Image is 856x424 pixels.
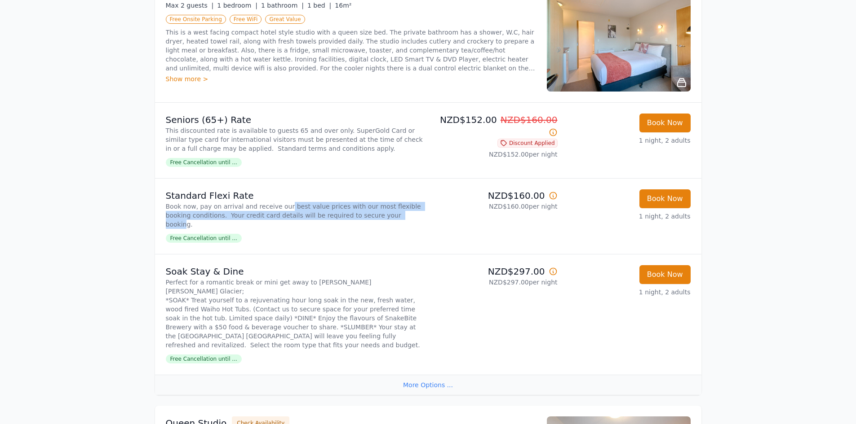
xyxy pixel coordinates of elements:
button: Book Now [639,114,691,132]
span: Free Onsite Parking [166,15,226,24]
div: Show more > [166,74,536,83]
p: This is a west facing compact hotel style studio with a queen size bed. The private bathroom has ... [166,28,536,73]
span: Free Cancellation until ... [166,234,242,243]
p: NZD$160.00 per night [432,202,558,211]
p: NZD$152.00 per night [432,150,558,159]
span: 1 bedroom | [217,2,257,9]
div: More Options ... [155,375,701,395]
button: Book Now [639,189,691,208]
p: 1 night, 2 adults [565,136,691,145]
p: Book now, pay on arrival and receive our best value prices with our most flexible booking conditi... [166,202,425,229]
span: Discount Applied [497,139,558,148]
p: NZD$297.00 per night [432,278,558,287]
span: Free Cancellation until ... [166,354,242,363]
p: Standard Flexi Rate [166,189,425,202]
p: Soak Stay & Dine [166,265,425,278]
span: NZD$160.00 [501,114,558,125]
span: Free Cancellation until ... [166,158,242,167]
span: 16m² [335,2,351,9]
p: Perfect for a romantic break or mini get away to [PERSON_NAME] [PERSON_NAME] Glacier; *SOAK* Trea... [166,278,425,350]
p: NZD$297.00 [432,265,558,278]
button: Book Now [639,265,691,284]
span: 1 bed | [307,2,331,9]
span: Great Value [265,15,305,24]
span: Max 2 guests | [166,2,214,9]
span: Free WiFi [230,15,262,24]
p: Seniors (65+) Rate [166,114,425,126]
p: NZD$160.00 [432,189,558,202]
p: NZD$152.00 [432,114,558,139]
p: 1 night, 2 adults [565,212,691,221]
p: 1 night, 2 adults [565,288,691,297]
p: This discounted rate is available to guests 65 and over only. SuperGold Card or similar type card... [166,126,425,153]
span: 1 bathroom | [261,2,304,9]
